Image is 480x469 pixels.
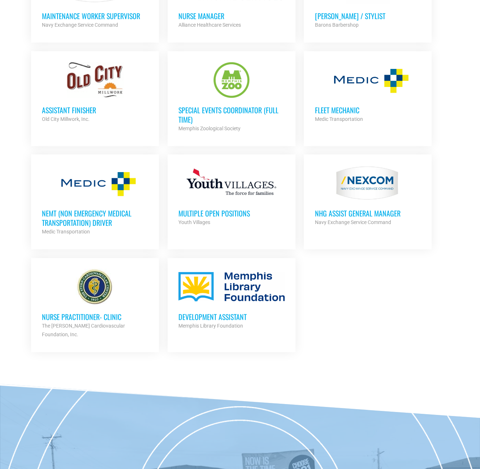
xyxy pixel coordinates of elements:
strong: Memphis Library Foundation [178,323,243,329]
a: Assistant Finisher Old City Millwork, Inc. [31,51,159,134]
strong: Medic Transportation [42,229,90,234]
h3: NHG ASSIST GENERAL MANAGER [315,209,421,218]
a: Nurse Practitioner- Clinic The [PERSON_NAME] Cardiovascular Foundation, Inc. [31,258,159,350]
h3: Assistant Finisher [42,105,148,115]
h3: [PERSON_NAME] / Stylist [315,11,421,21]
h3: Multiple Open Positions [178,209,285,218]
strong: Youth Villages [178,219,210,225]
h3: Nurse Practitioner- Clinic [42,312,148,321]
h3: Development Assistant [178,312,285,321]
strong: Barons Barbershop [315,22,358,28]
a: Fleet Mechanic Medic Transportation [304,51,432,134]
strong: Navy Exchange Service Command [315,219,391,225]
h3: MAINTENANCE WORKER SUPERVISOR [42,11,148,21]
h3: Fleet Mechanic [315,105,421,115]
a: Special Events Coordinator (Full Time) Memphis Zoological Society [168,51,295,144]
strong: Memphis Zoological Society [178,126,241,131]
strong: Medic Transportation [315,116,363,122]
h3: Special Events Coordinator (Full Time) [178,105,285,124]
h3: Nurse Manager [178,11,285,21]
a: NHG ASSIST GENERAL MANAGER Navy Exchange Service Command [304,154,432,237]
a: NEMT (Non Emergency Medical Transportation) Driver Medic Transportation [31,154,159,247]
strong: Navy Exchange Service Command [42,22,118,28]
strong: The [PERSON_NAME] Cardiovascular Foundation, Inc. [42,323,125,337]
h3: NEMT (Non Emergency Medical Transportation) Driver [42,209,148,227]
strong: Alliance Healthcare Services [178,22,241,28]
strong: Old City Millwork, Inc. [42,116,90,122]
a: Development Assistant Memphis Library Foundation [168,258,295,341]
a: Multiple Open Positions Youth Villages [168,154,295,237]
